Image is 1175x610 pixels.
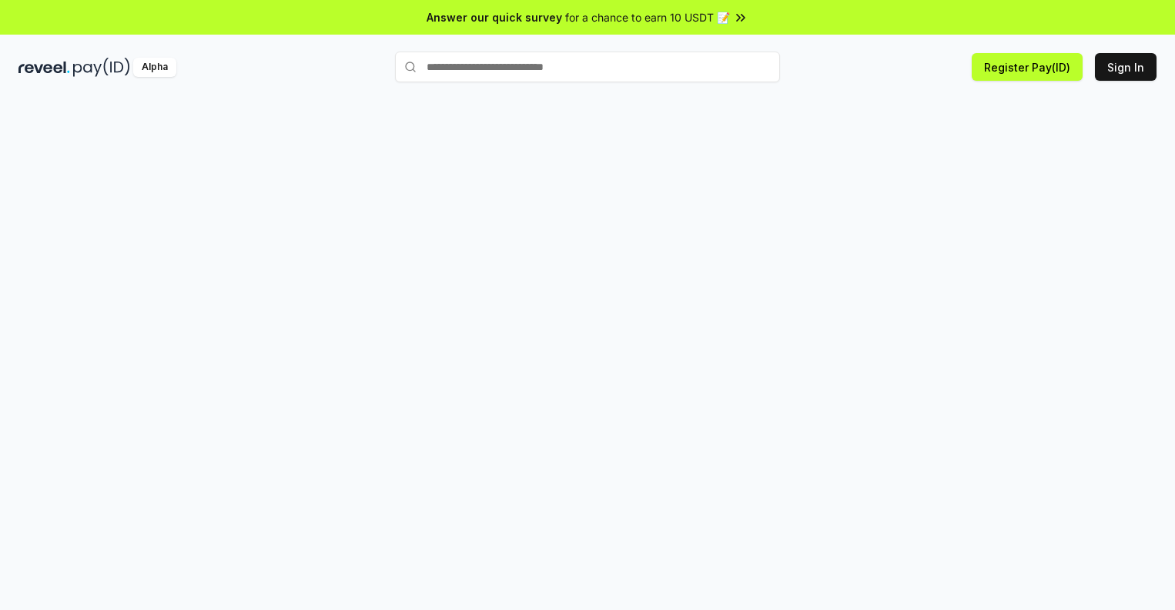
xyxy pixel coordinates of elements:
[565,9,730,25] span: for a chance to earn 10 USDT 📝
[18,58,70,77] img: reveel_dark
[427,9,562,25] span: Answer our quick survey
[133,58,176,77] div: Alpha
[972,53,1083,81] button: Register Pay(ID)
[1095,53,1157,81] button: Sign In
[73,58,130,77] img: pay_id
